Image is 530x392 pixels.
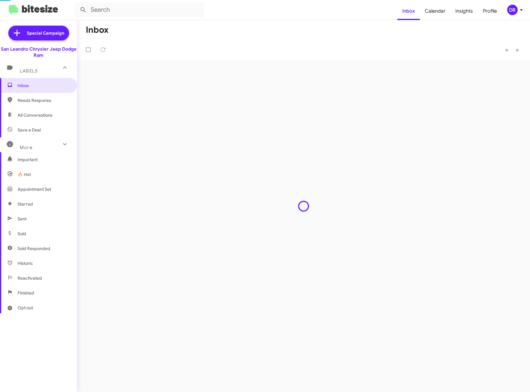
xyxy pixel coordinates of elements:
[516,46,519,54] span: »
[18,112,52,118] span: All Conversations
[20,68,38,74] span: Labels
[512,44,523,56] button: Next
[18,231,26,237] span: Sold
[420,2,450,20] a: Calendar
[18,127,41,133] span: Save a Deal
[18,305,33,311] span: Opt out
[18,260,33,266] span: Historic
[18,156,70,163] span: Important
[75,2,204,17] input: Search
[27,30,64,36] span: Special Campaign
[450,2,478,20] a: Insights
[18,186,51,192] span: Appointment Set
[18,201,33,207] span: Starred
[507,5,518,15] div: DR
[18,275,42,281] span: Reactivated
[18,97,70,103] span: Needs Response
[397,2,420,20] a: Inbox
[478,2,502,20] a: Profile
[18,171,31,177] span: 🔥 Hot
[18,245,50,252] span: Sold Responded
[505,46,508,54] span: «
[501,44,512,56] button: Previous
[18,290,34,296] span: Finished
[8,26,69,40] a: Special Campaign
[20,145,32,150] span: More
[502,44,523,56] nav: Page navigation example
[18,82,70,89] span: Inbox
[86,25,109,35] h1: Inbox
[502,5,523,15] button: DR
[18,216,27,222] span: Sent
